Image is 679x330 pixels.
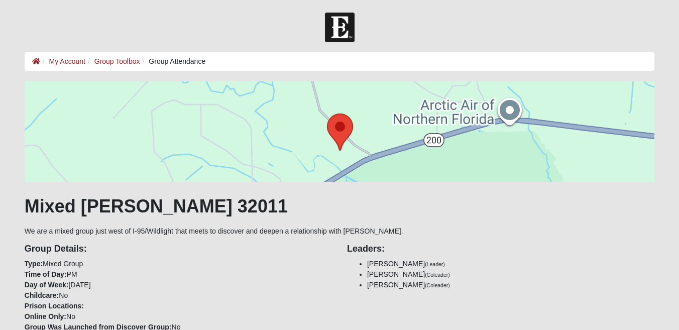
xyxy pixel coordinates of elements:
[25,260,43,268] strong: Type:
[94,57,140,65] a: Group Toolbox
[325,13,355,42] img: Church of Eleven22 Logo
[367,269,654,280] li: [PERSON_NAME]
[347,244,654,255] h4: Leaders:
[49,57,85,65] a: My Account
[425,282,450,288] small: (Coleader)
[140,56,206,67] li: Group Attendance
[25,302,84,310] strong: Prison Locations:
[367,259,654,269] li: [PERSON_NAME]
[367,280,654,290] li: [PERSON_NAME]
[25,244,332,255] h4: Group Details:
[25,270,67,278] strong: Time of Day:
[25,291,59,299] strong: Childcare:
[425,261,445,267] small: (Leader)
[25,195,654,217] h1: Mixed [PERSON_NAME] 32011
[25,281,69,289] strong: Day of Week:
[425,272,450,278] small: (Coleader)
